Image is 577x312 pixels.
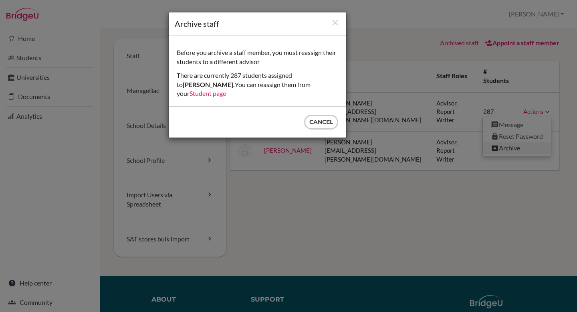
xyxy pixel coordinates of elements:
h1: Archive staff [175,18,340,29]
div: Before you archive a staff member, you must reassign their students to a different advisor There ... [169,36,346,106]
a: Student page [190,89,226,97]
strong: [PERSON_NAME]. [183,81,235,88]
button: Cancel [304,115,338,130]
button: Close [330,18,340,28]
